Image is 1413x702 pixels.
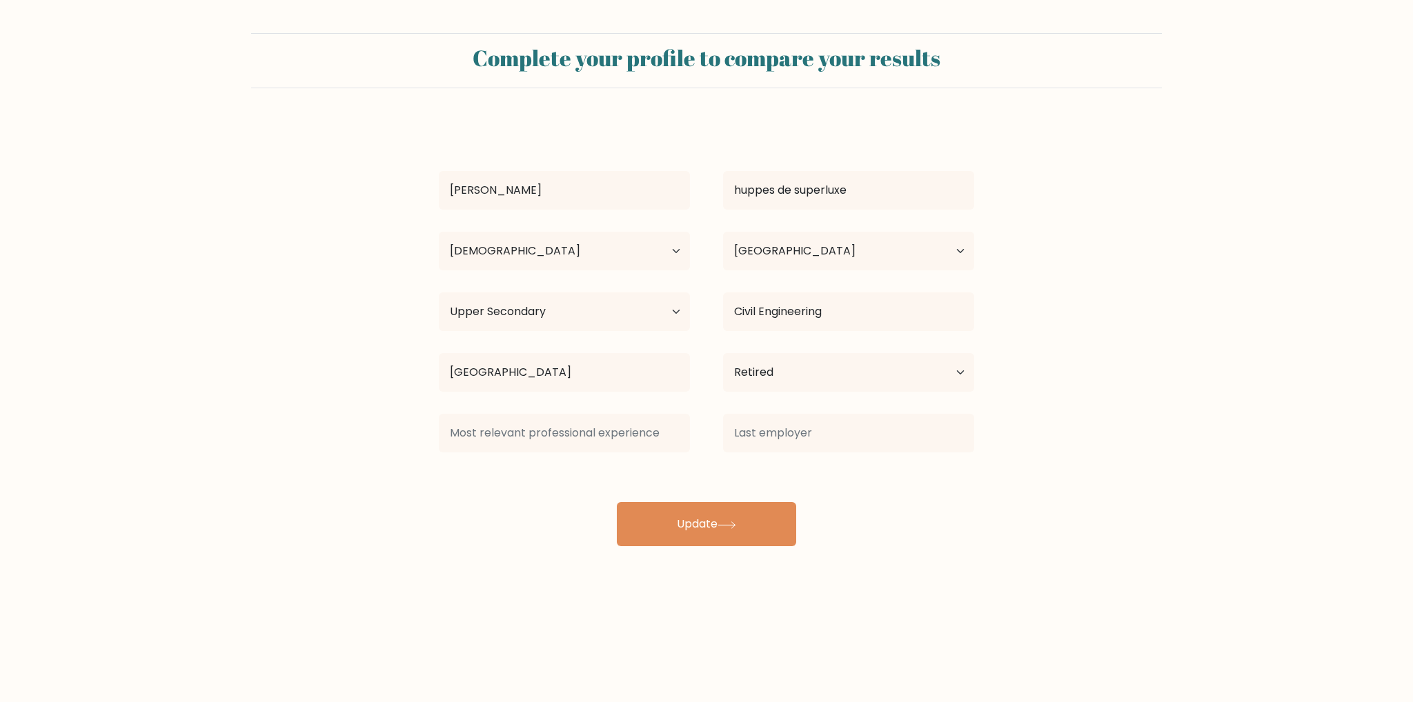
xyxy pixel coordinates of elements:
input: Most relevant professional experience [439,414,690,452]
input: What did you study? [723,292,974,331]
h2: Complete your profile to compare your results [259,45,1154,71]
button: Update [617,502,796,546]
input: First name [439,171,690,210]
input: Last employer [723,414,974,452]
input: Most relevant educational institution [439,353,690,392]
input: Last name [723,171,974,210]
